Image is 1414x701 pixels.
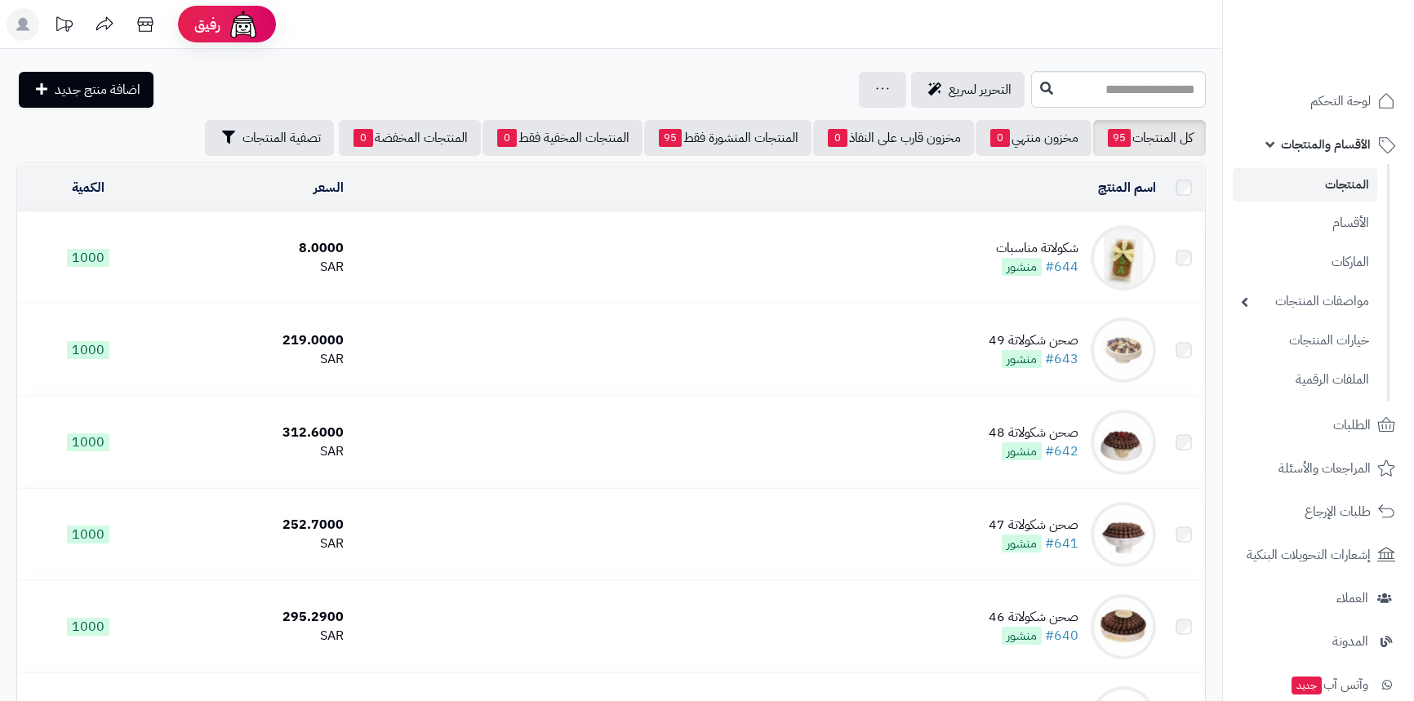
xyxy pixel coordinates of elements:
[1233,449,1404,488] a: المراجعات والأسئلة
[242,128,321,148] span: تصفية المنتجات
[1091,317,1156,383] img: صحن شكولاتة 49
[67,526,109,543] span: 1000
[67,618,109,636] span: 1000
[166,239,343,258] div: 8.0000
[67,249,109,267] span: 1000
[1305,500,1371,523] span: طلبات الإرجاع
[166,608,343,627] div: 295.2900
[1045,349,1078,369] a: #643
[1247,543,1371,566] span: إشعارات التحويلات البنكية
[482,120,643,156] a: المنتجات المخفية فقط0
[1233,535,1404,575] a: إشعارات التحويلات البنكية
[989,331,1078,350] div: صحن شكولاتة 49
[1233,622,1404,661] a: المدونة
[1002,535,1042,552] span: منشور
[1002,258,1042,276] span: منشور
[1045,441,1078,461] a: #642
[67,433,109,451] span: 1000
[194,15,220,34] span: رفيق
[19,72,153,108] a: اضافة منتج جديد
[1233,492,1404,531] a: طلبات الإرجاع
[1233,82,1404,121] a: لوحة التحكم
[227,8,260,41] img: ai-face.png
[1290,673,1368,696] span: وآتس آب
[55,80,140,100] span: اضافة منتج جديد
[1002,627,1042,645] span: منشور
[828,129,847,147] span: 0
[996,239,1078,258] div: شكولاتة مناسبات
[353,129,373,147] span: 0
[976,120,1092,156] a: مخزون منتهي0
[1002,442,1042,460] span: منشور
[1091,410,1156,475] img: صحن شكولاتة 48
[1233,284,1377,319] a: مواصفات المنتجات
[813,120,974,156] a: مخزون قارب على النفاذ0
[166,331,343,350] div: 219.0000
[1292,677,1322,694] span: جديد
[1091,502,1156,567] img: صحن شكولاتة 47
[1091,594,1156,659] img: صحن شكولاتة 46
[1108,129,1131,147] span: 95
[1310,90,1371,113] span: لوحة التحكم
[1045,534,1078,553] a: #641
[1333,414,1371,437] span: الطلبات
[1303,39,1398,73] img: logo-2.png
[659,129,682,147] span: 95
[1002,350,1042,368] span: منشور
[990,129,1010,147] span: 0
[166,627,343,646] div: SAR
[166,350,343,369] div: SAR
[166,258,343,277] div: SAR
[949,80,1012,100] span: التحرير لسريع
[1233,206,1377,241] a: الأقسام
[989,608,1078,627] div: صحن شكولاتة 46
[1281,133,1371,156] span: الأقسام والمنتجات
[1045,626,1078,646] a: #640
[1045,257,1078,277] a: #644
[1278,457,1371,480] span: المراجعات والأسئلة
[1098,178,1156,197] a: اسم المنتج
[166,424,343,442] div: 312.6000
[339,120,481,156] a: المنتجات المخفضة0
[911,72,1025,108] a: التحرير لسريع
[166,516,343,535] div: 252.7000
[644,120,811,156] a: المنتجات المنشورة فقط95
[1233,406,1404,445] a: الطلبات
[166,442,343,461] div: SAR
[1233,362,1377,397] a: الملفات الرقمية
[1233,323,1377,358] a: خيارات المنتجات
[1091,225,1156,291] img: شكولاتة مناسبات
[67,341,109,359] span: 1000
[1336,587,1368,610] span: العملاء
[989,424,1078,442] div: صحن شكولاتة 48
[1233,579,1404,618] a: العملاء
[989,516,1078,535] div: صحن شكولاتة 47
[43,8,84,45] a: تحديثات المنصة
[166,535,343,553] div: SAR
[1332,630,1368,653] span: المدونة
[1233,168,1377,202] a: المنتجات
[497,129,517,147] span: 0
[313,178,344,197] a: السعر
[1233,245,1377,280] a: الماركات
[1093,120,1206,156] a: كل المنتجات95
[72,178,104,197] a: الكمية
[205,120,334,156] button: تصفية المنتجات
